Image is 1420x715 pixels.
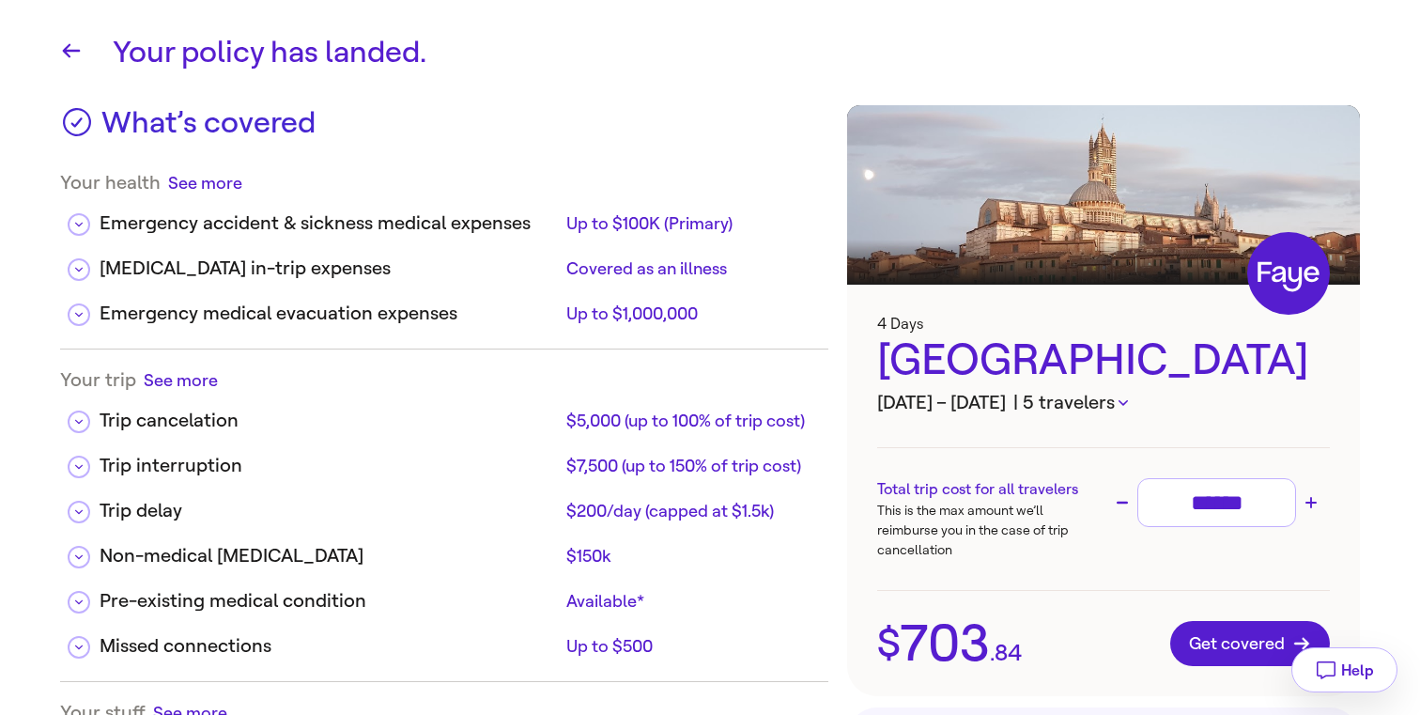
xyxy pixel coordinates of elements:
span: $ [877,624,901,663]
div: $5,000 (up to 100% of trip cost) [566,410,813,432]
span: Help [1341,661,1374,679]
div: Missed connectionsUp to $500 [60,617,828,662]
h3: 4 Days [877,315,1330,333]
button: | 5 travelers [1013,389,1128,417]
h3: [DATE] – [DATE] [877,389,1330,417]
button: See more [168,171,242,194]
button: Get covered [1170,621,1330,666]
div: Emergency medical evacuation expensesUp to $1,000,000 [60,285,828,330]
button: See more [144,368,218,392]
span: 84 [995,642,1022,664]
div: [GEOGRAPHIC_DATA] [877,333,1330,389]
div: $150k [566,545,813,567]
div: Emergency medical evacuation expenses [100,300,559,328]
div: Pre-existing medical condition [100,587,559,615]
span: Get covered [1189,634,1311,653]
div: Non-medical [MEDICAL_DATA] [100,542,559,570]
div: $200/day (capped at $1.5k) [566,500,813,522]
div: Covered as an illness [566,257,813,280]
div: Your health [60,171,828,194]
span: . [990,642,995,664]
h3: What’s covered [101,105,316,152]
button: Decrease trip cost [1111,491,1134,514]
div: Missed connections [100,632,559,661]
div: Trip delay$200/day (capped at $1.5k) [60,482,828,527]
div: Your trip [60,368,828,392]
div: Non-medical [MEDICAL_DATA]$150k [60,527,828,572]
div: Up to $1,000,000 [566,303,813,325]
div: Up to $100K (Primary) [566,212,813,235]
div: Trip delay [100,497,559,525]
div: Available* [566,590,813,613]
div: Trip cancelation [100,407,559,435]
div: $7,500 (up to 150% of trip cost) [566,455,813,477]
h1: Your policy has landed. [113,30,1360,75]
div: Trip cancelation$5,000 (up to 100% of trip cost) [60,392,828,437]
h3: Total trip cost for all travelers [877,478,1104,501]
button: Increase trip cost [1300,491,1322,514]
div: Up to $500 [566,635,813,658]
span: 703 [901,618,990,669]
div: Pre-existing medical conditionAvailable* [60,572,828,617]
div: [MEDICAL_DATA] in-trip expenses [100,255,559,283]
div: [MEDICAL_DATA] in-trip expensesCovered as an illness [60,240,828,285]
p: This is the max amount we’ll reimburse you in the case of trip cancellation [877,501,1104,560]
div: Trip interruption [100,452,559,480]
button: Help [1291,647,1397,692]
input: Trip cost [1146,487,1288,520]
div: Emergency accident & sickness medical expensesUp to $100K (Primary) [60,194,828,240]
div: Trip interruption$7,500 (up to 150% of trip cost) [60,437,828,482]
div: Emergency accident & sickness medical expenses [100,210,559,238]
